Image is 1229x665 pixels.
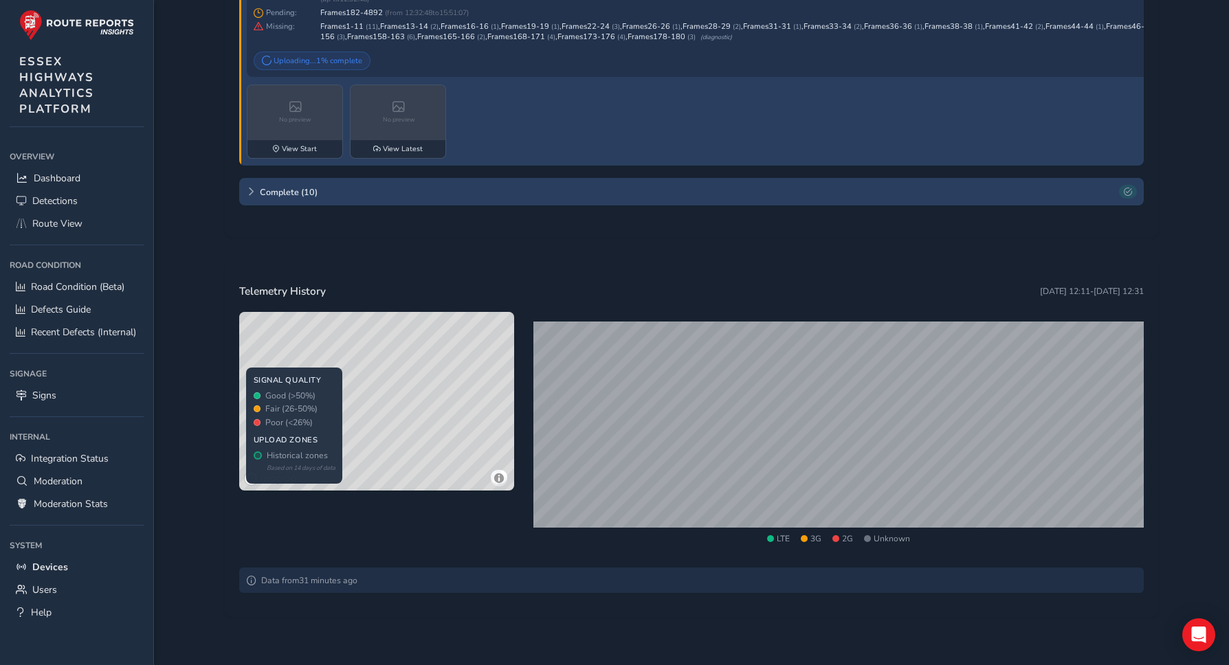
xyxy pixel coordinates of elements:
span: , Frames 41 - 42 [983,21,1043,32]
span: Signs [32,389,56,402]
div: Uploading... 1 % complete [254,52,370,70]
span: , Frames 38 - 38 [922,21,983,32]
a: No previewView Start [247,84,343,159]
span: Users [32,583,57,596]
span: ( 1 ) [973,22,983,31]
a: Detections [10,190,144,212]
span: Historical zones [267,450,328,461]
div: Road Condition [10,255,144,275]
div: UPLOAD ZONES [254,435,335,445]
a: Devices [10,556,144,578]
div: Open Intercom Messenger [1182,618,1215,651]
a: Road Condition (Beta) [10,275,144,298]
span: Complete ( 10 ) [260,186,1114,198]
span: Help [31,606,52,619]
div: Overview [10,146,144,167]
span: Route View [32,217,82,230]
span: , Frames 31 - 31 [741,21,801,32]
span: Moderation [34,475,82,488]
a: Dashboard [10,167,144,190]
div: System [10,535,144,556]
span: 3G [801,533,821,544]
span: , Frames 44 - 44 [1043,21,1104,32]
span: , Frames 22 - 24 [560,21,620,32]
span: [DATE] 12:11 - [DATE] 12:31 [1040,286,1144,297]
span: ( 1 ) [670,22,680,31]
span: Poor (<26%) [265,417,313,428]
span: Detections [32,194,78,207]
span: Integration Status [31,452,109,465]
span: ( 4 ) [615,32,625,41]
a: Moderation [10,470,144,493]
span: Fair (26-50%) [265,403,318,414]
span: ( 1 ) [912,22,922,31]
span: ( 2 ) [852,22,862,31]
span: ( 2 ) [475,32,485,41]
a: Users [10,578,144,601]
span: ESSEX HIGHWAYS ANALYTICS PLATFORM [19,54,94,117]
img: rr logo [19,10,134,41]
a: Moderation Stats [10,493,144,515]
span: Road Condition (Beta) [31,280,124,293]
span: ( from 12:32:48 to 15:51:07 ) [383,8,469,18]
span: Defects Guide [31,303,91,316]
a: Integration Status [10,447,144,470]
span: , Frames 168 - 171 [485,32,555,42]
span: ( 1 ) [1094,22,1104,31]
span: , Frames 36 - 36 [862,21,922,32]
span: Moderation Stats [34,497,108,510]
div: SIGNAL QUALITY [254,375,335,385]
span: This diagnostic information helps our technical team monitor and improve the upload process. Data... [700,33,732,41]
span: ( 3 ) [610,22,620,31]
span: , Frames 33 - 34 [801,21,862,32]
span: Devices [32,561,68,574]
span: No preview [383,115,415,124]
span: , Frames 178 - 180 [625,32,696,42]
span: ( 2 ) [731,22,741,31]
span: View Latest [383,144,423,154]
a: No previewView Latest [350,84,446,159]
i: Diagnostic information: These frames appear to be missing from the upload sequence. This is being... [254,21,263,31]
h3: Telemetry History [239,285,326,297]
span: LTE [767,533,790,544]
span: , Frames 28 - 29 [680,21,741,32]
a: Route View [10,212,144,235]
span: ( 3 ) [335,32,345,41]
span: View Start [282,144,317,154]
div: Internal [10,427,144,447]
div: Data from 31 minutes ago [239,567,1144,593]
a: Signs [10,384,144,407]
a: Defects Guide [10,298,144,321]
span: 2G [832,533,853,544]
span: ( 6 ) [405,32,415,41]
span: Recent Defects (Internal) [31,326,136,339]
span: , Frames 26 - 26 [620,21,680,32]
div: Signage [10,363,144,384]
span: Frames 182 - 4892 [320,8,383,18]
span: , Frames 16 - 16 [439,21,499,32]
span: Frames 1 - 11 [320,21,378,32]
span: ( 3 ) [685,32,696,41]
span: Good (>50%) [265,390,315,401]
span: , Frames 158 - 163 [345,32,415,42]
span: Unknown [864,533,910,544]
span: Pending: [254,8,315,18]
span: ( 1 ) [791,22,801,31]
a: Help [10,601,144,624]
span: , Frames 19 - 19 [499,21,560,32]
span: ( 2 ) [428,22,439,31]
span: Diagnostic information: These frames appear to be missing from the upload sequence. This is being... [266,21,295,32]
div: Based on 14 days of data [267,464,335,472]
span: ( 4 ) [545,32,555,41]
span: Dashboard [34,172,80,185]
span: , Frames 165 - 166 [415,32,485,42]
span: ( 2 ) [1033,22,1043,31]
span: ( 11 ) [364,22,378,31]
span: , Frames 46 - 46 [1104,21,1164,32]
span: , Frames 173 - 176 [555,32,625,42]
span: No preview [279,115,311,124]
span: , Frames 13 - 14 [378,21,439,32]
span: ( 1 ) [489,22,499,31]
a: Recent Defects (Internal) [10,321,144,343]
span: ( 1 ) [549,22,560,31]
